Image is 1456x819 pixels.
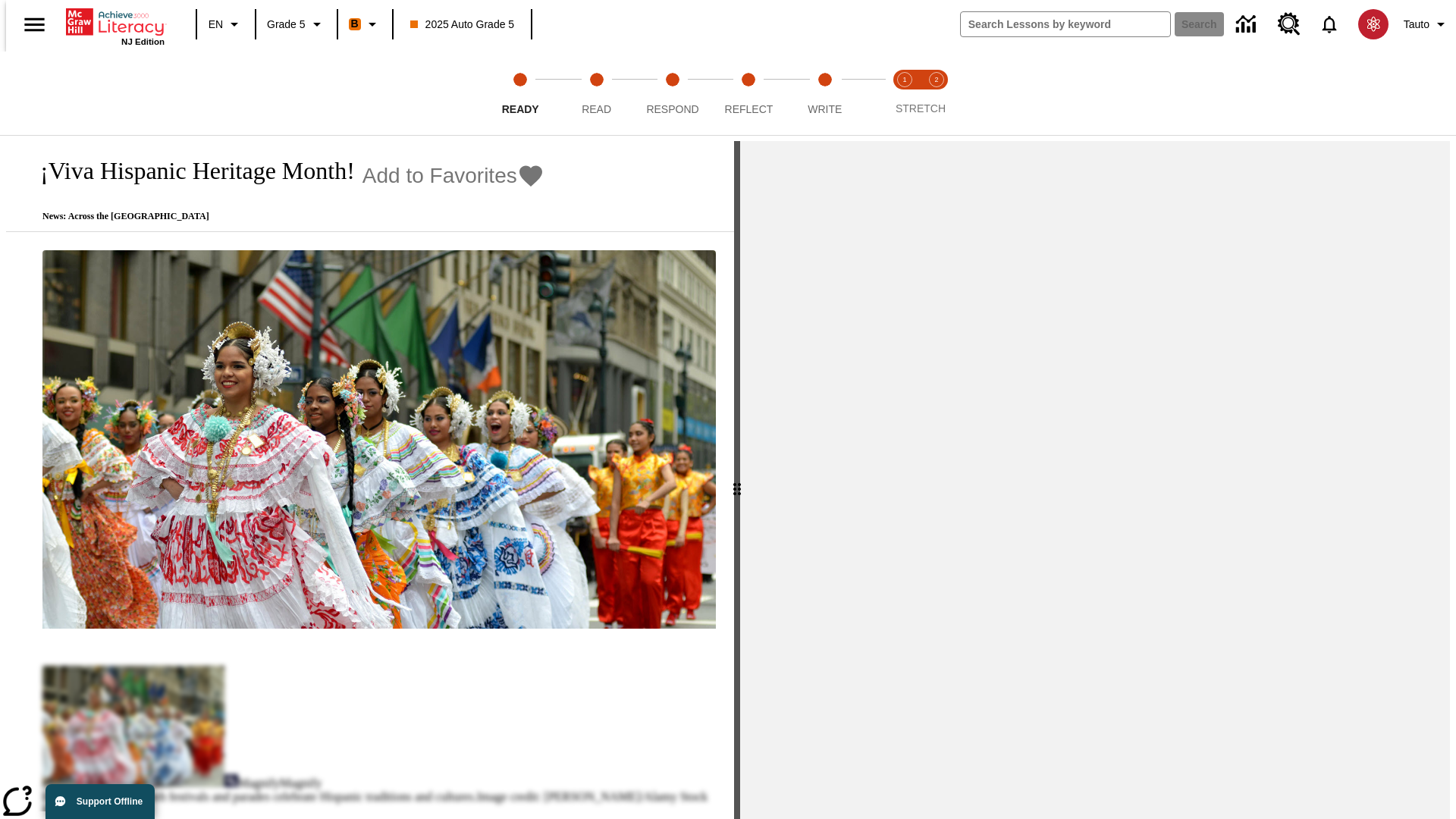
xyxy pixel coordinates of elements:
button: Stretch Respond step 2 of 2 [915,52,959,135]
button: Ready step 1 of 5 [476,52,564,135]
p: News: Across the [GEOGRAPHIC_DATA] [24,211,544,222]
div: activity [740,141,1450,819]
button: Stretch Read step 1 of 2 [883,52,927,135]
span: Add to Favorites [362,164,517,188]
span: Respond [646,103,698,115]
h1: ¡Viva Hispanic Heritage Month! [24,157,355,185]
span: Read [582,103,611,115]
span: EN [209,17,223,33]
text: 1 [902,76,906,83]
button: Language: EN, Select a language [202,11,250,38]
button: Select a new avatar [1349,5,1398,44]
button: Read step 2 of 5 [552,52,640,135]
a: Resource Center, Will open in new tab [1269,4,1310,45]
button: Respond step 3 of 5 [629,52,717,135]
button: Support Offline [45,784,155,819]
div: Home [66,5,165,46]
button: Boost Class color is orange. Change class color [343,11,388,38]
span: Write [808,103,842,115]
a: Data Center [1227,4,1269,45]
img: A photograph of Hispanic women participating in a parade celebrating Hispanic culture. The women ... [42,250,716,629]
button: Grade: Grade 5, Select a grade [261,11,332,38]
span: Grade 5 [267,17,306,33]
button: Add to Favorites - ¡Viva Hispanic Heritage Month! [362,162,544,189]
input: search field [961,12,1170,36]
button: Write step 5 of 5 [781,52,869,135]
div: reading [6,141,734,811]
button: Profile/Settings [1398,11,1456,38]
button: Reflect step 4 of 5 [704,52,792,135]
span: NJ Edition [121,37,165,46]
span: Tauto [1404,17,1429,33]
span: Support Offline [77,796,143,807]
span: STRETCH [896,102,946,115]
span: Ready [502,103,539,115]
button: Open side menu [12,2,57,47]
div: Press Enter or Spacebar and then press right and left arrow keys to move the slider [734,141,740,819]
span: B [351,14,359,33]
text: 2 [934,76,938,83]
a: Notifications [1310,5,1349,44]
span: 2025 Auto Grade 5 [410,17,515,33]
img: avatar image [1358,9,1389,39]
span: Reflect [725,103,773,115]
